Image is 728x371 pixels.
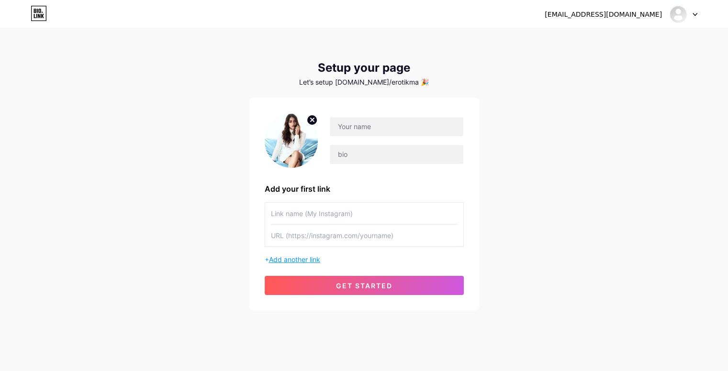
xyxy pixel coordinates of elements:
div: Add your first link [265,183,464,195]
div: Setup your page [249,61,479,75]
img: Erotik Maps [669,5,687,23]
span: get started [336,282,392,290]
input: bio [330,145,463,164]
input: Link name (My Instagram) [271,203,458,224]
button: get started [265,276,464,295]
span: Add another link [269,255,320,263]
input: Your name [330,117,463,136]
img: profile pic [265,113,318,168]
div: Let’s setup [DOMAIN_NAME]/erotikma 🎉 [249,78,479,86]
input: URL (https://instagram.com/yourname) [271,225,458,246]
div: + [265,254,464,264]
div: [EMAIL_ADDRESS][DOMAIN_NAME] [545,10,662,20]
